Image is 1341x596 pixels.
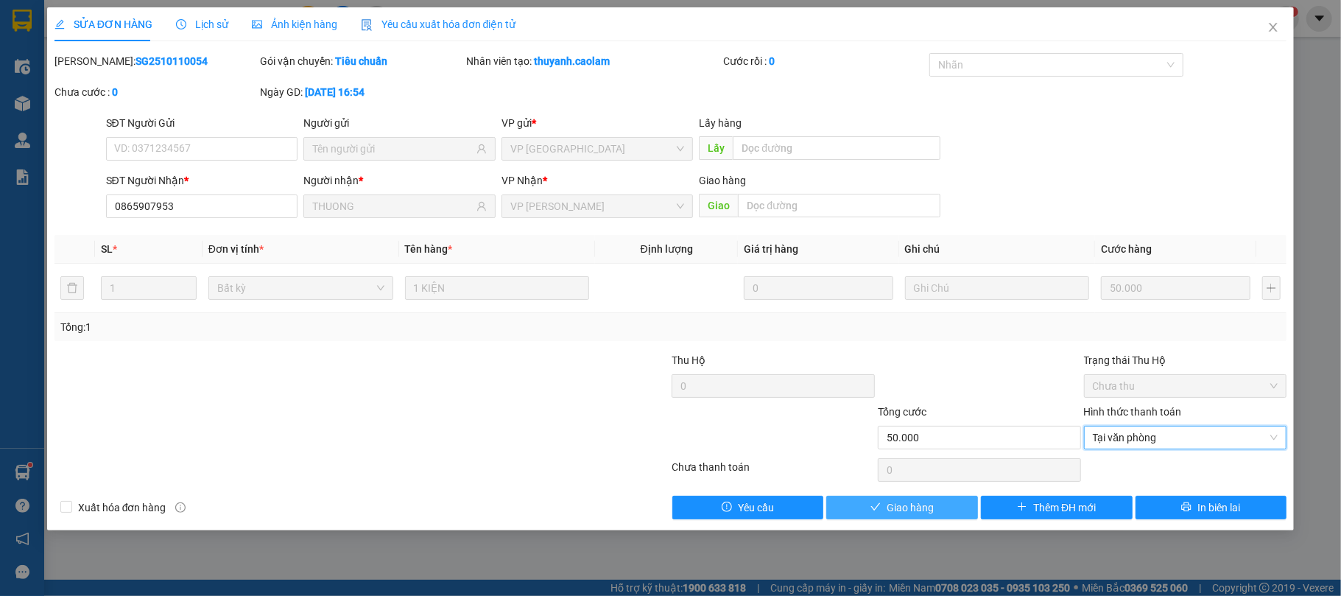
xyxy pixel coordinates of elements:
[981,496,1133,519] button: plusThêm ĐH mới
[54,84,258,100] div: Chưa cước :
[476,144,487,154] span: user
[312,198,474,214] input: Tên người nhận
[899,235,1096,264] th: Ghi chú
[722,502,732,513] span: exclamation-circle
[769,55,775,67] b: 0
[252,19,262,29] span: picture
[72,499,172,516] span: Xuất hóa đơn hàng
[260,84,463,100] div: Ngày GD:
[18,95,83,164] b: [PERSON_NAME]
[501,175,543,186] span: VP Nhận
[252,18,337,30] span: Ảnh kiện hàng
[501,115,694,131] div: VP gửi
[738,499,774,516] span: Yêu cầu
[1197,499,1240,516] span: In biên lai
[112,86,118,98] b: 0
[699,136,733,160] span: Lấy
[405,276,590,300] input: VD: Bàn, Ghế
[101,243,113,255] span: SL
[1084,352,1287,368] div: Trạng thái Thu Hộ
[135,55,208,67] b: SG2510110054
[1253,7,1294,49] button: Close
[476,201,487,211] span: user
[641,243,693,255] span: Định lượng
[1084,406,1182,418] label: Hình thức thanh toán
[699,194,738,217] span: Giao
[1033,499,1096,516] span: Thêm ĐH mới
[176,18,228,30] span: Lịch sử
[361,18,516,30] span: Yêu cầu xuất hóa đơn điện tử
[361,19,373,31] img: icon
[305,86,365,98] b: [DATE] 16:54
[95,21,141,141] b: BIÊN NHẬN GỬI HÀNG HÓA
[733,136,940,160] input: Dọc đường
[1093,375,1278,397] span: Chưa thu
[303,172,496,189] div: Người nhận
[905,276,1090,300] input: Ghi Chú
[176,19,186,29] span: clock-circle
[887,499,934,516] span: Giao hàng
[312,141,474,157] input: Tên người gửi
[1101,276,1250,300] input: 0
[260,53,463,69] div: Gói vận chuyển:
[160,18,195,54] img: logo.jpg
[1267,21,1279,33] span: close
[303,115,496,131] div: Người gửi
[738,194,940,217] input: Dọc đường
[870,502,881,513] span: check
[670,459,876,485] div: Chưa thanh toán
[534,55,610,67] b: thuyanh.caolam
[124,56,203,68] b: [DOMAIN_NAME]
[672,496,824,519] button: exclamation-circleYêu cầu
[60,276,84,300] button: delete
[208,243,264,255] span: Đơn vị tính
[1262,276,1281,300] button: plus
[1017,502,1027,513] span: plus
[335,55,387,67] b: Tiêu chuẩn
[1136,496,1287,519] button: printerIn biên lai
[217,277,384,299] span: Bất kỳ
[1101,243,1152,255] span: Cước hàng
[54,53,258,69] div: [PERSON_NAME]:
[744,276,893,300] input: 0
[699,117,742,129] span: Lấy hàng
[699,175,746,186] span: Giao hàng
[510,138,685,160] span: VP Sài Gòn
[106,115,298,131] div: SĐT Người Gửi
[510,195,685,217] span: VP Phan Thiết
[60,319,518,335] div: Tổng: 1
[405,243,453,255] span: Tên hàng
[672,354,705,366] span: Thu Hộ
[124,70,203,88] li: (c) 2017
[1181,502,1192,513] span: printer
[1093,427,1278,449] span: Tại văn phòng
[723,53,926,69] div: Cước rồi :
[826,496,978,519] button: checkGiao hàng
[54,18,152,30] span: SỬA ĐƠN HÀNG
[466,53,720,69] div: Nhân viên tạo:
[175,502,186,513] span: info-circle
[54,19,65,29] span: edit
[878,406,926,418] span: Tổng cước
[106,172,298,189] div: SĐT Người Nhận
[744,243,798,255] span: Giá trị hàng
